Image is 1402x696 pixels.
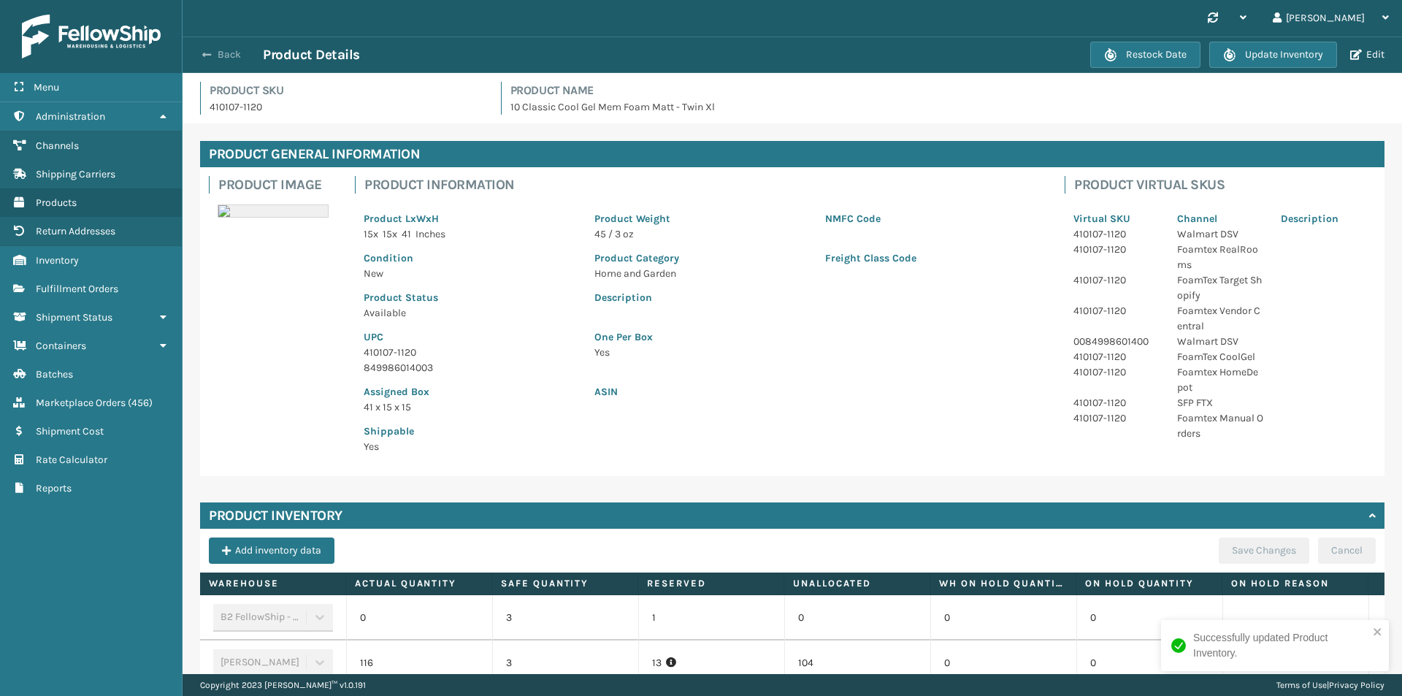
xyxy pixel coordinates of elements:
span: Menu [34,81,59,93]
td: 0 [784,595,930,640]
span: 15 x [364,228,378,240]
p: UPC [364,329,577,345]
button: Back [196,48,263,61]
p: Yes [364,439,577,454]
span: Return Addresses [36,225,115,237]
span: Containers [36,340,86,352]
span: Shipment Cost [36,425,104,437]
p: 410107-1120 [1073,272,1160,288]
p: 410107-1120 [1073,242,1160,257]
label: Reserved [647,577,775,590]
p: 410107-1120 [1073,395,1160,410]
span: ( 456 ) [128,397,153,409]
span: 41 [402,228,411,240]
p: Foamtex RealRooms [1177,242,1263,272]
td: 0 [346,595,492,640]
span: Inches [415,228,445,240]
p: FoamTex Target Shopify [1177,272,1263,303]
p: 410107-1120 [364,345,577,360]
p: Foamtex HomeDepot [1177,364,1263,395]
span: Marketplace Orders [36,397,126,409]
span: 15 x [383,228,397,240]
p: 410107-1120 [1073,349,1160,364]
td: 0 [1076,595,1222,640]
h4: Product Information [364,176,1047,194]
td: 0 [1076,640,1222,686]
p: Foamtex Manual Orders [1177,410,1263,441]
span: Fulfillment Orders [36,283,118,295]
p: Walmart DSV [1177,226,1263,242]
p: Description [1281,211,1367,226]
p: Product Category [594,251,808,266]
p: FoamTex CoolGel [1177,349,1263,364]
button: Add inventory data [209,538,334,564]
h4: Product SKU [210,82,483,99]
button: close [1373,626,1383,640]
td: 0 [930,595,1076,640]
span: Reports [36,482,72,494]
button: Update Inventory [1209,42,1337,68]
div: Successfully updated Product Inventory. [1193,630,1368,661]
p: Channel [1177,211,1263,226]
button: Edit [1346,48,1389,61]
p: New [364,266,577,281]
td: 3 [492,640,638,686]
p: Copyright 2023 [PERSON_NAME]™ v 1.0.191 [200,674,366,696]
span: Inventory [36,254,79,267]
p: Condition [364,251,577,266]
span: Administration [36,110,105,123]
p: 10 Classic Cool Gel Mem Foam Matt - Twin Xl [510,99,1385,115]
td: 3 [492,595,638,640]
td: 116 [346,640,492,686]
span: Batches [36,368,73,380]
p: 410107-1120 [1073,410,1160,426]
label: Actual Quantity [355,577,483,590]
p: 1 [652,611,771,625]
p: Virtual SKU [1073,211,1160,226]
span: 45 / 3 oz [594,228,634,240]
p: 849986014003 [364,360,577,375]
p: 13 [652,656,771,670]
p: Home and Garden [594,266,808,281]
span: Shipment Status [36,311,112,324]
span: Products [36,196,77,209]
p: Product LxWxH [364,211,577,226]
label: Safe Quantity [501,577,629,590]
h4: Product Virtual SKUs [1074,176,1376,194]
h3: Product Details [263,46,360,64]
p: 410107-1120 [1073,226,1160,242]
h4: Product Image [218,176,337,194]
p: Product Weight [594,211,808,226]
button: Cancel [1318,538,1376,564]
p: 41 x 15 x 15 [364,399,577,415]
p: Foamtex Vendor Central [1177,303,1263,334]
button: Restock Date [1090,42,1200,68]
label: Warehouse [209,577,337,590]
span: Rate Calculator [36,454,107,466]
label: Unallocated [793,577,921,590]
p: ASIN [594,384,1038,399]
img: logo [22,15,161,58]
td: 104 [784,640,930,686]
h4: Product Name [510,82,1385,99]
label: On Hold Quantity [1085,577,1213,590]
td: 0 [930,640,1076,686]
p: 410107-1120 [210,99,483,115]
button: Save Changes [1219,538,1309,564]
span: Shipping Carriers [36,168,115,180]
span: Channels [36,139,79,152]
p: SFP FTX [1177,395,1263,410]
p: 410107-1120 [1073,303,1160,318]
p: Product Status [364,290,577,305]
p: 0084998601400 [1073,334,1160,349]
label: WH On hold quantity [939,577,1067,590]
p: Available [364,305,577,321]
p: Shippable [364,424,577,439]
p: Walmart DSV [1177,334,1263,349]
img: 51104088640_40f294f443_o-scaled-700x700.jpg [218,204,329,218]
h4: Product Inventory [209,507,342,524]
p: Freight Class Code [825,251,1038,266]
p: NMFC Code [825,211,1038,226]
p: Assigned Box [364,384,577,399]
p: Description [594,290,1038,305]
